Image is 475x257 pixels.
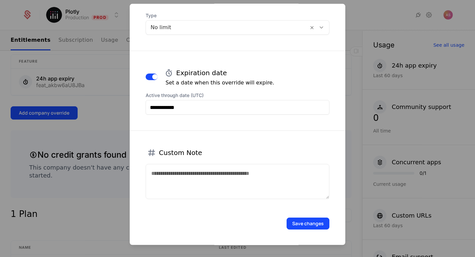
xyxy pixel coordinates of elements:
span: Type [146,12,329,19]
p: Set a date when this override will expire. [166,79,274,87]
h4: Expiration date [176,68,227,77]
label: Active through date (UTC) [146,92,329,99]
h4: Custom Note [159,148,202,157]
button: Save changes [287,218,329,230]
